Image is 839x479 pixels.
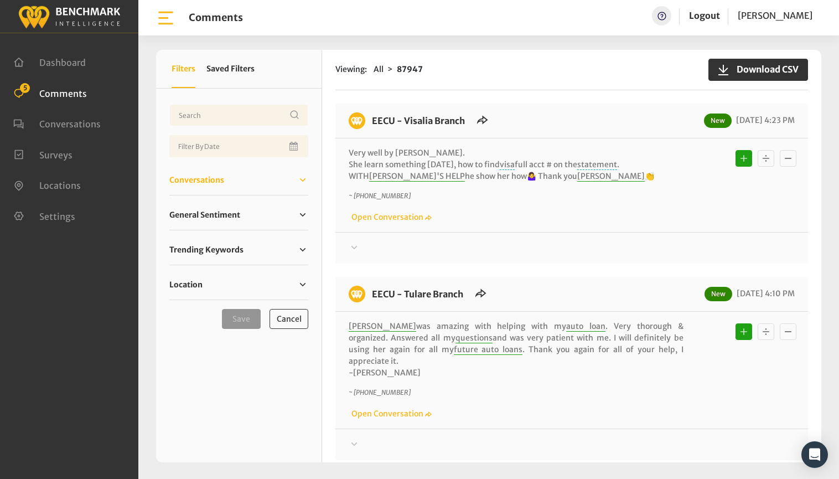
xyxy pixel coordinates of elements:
[801,441,828,468] div: Open Intercom Messenger
[349,112,365,129] img: benchmark
[733,115,795,125] span: [DATE] 4:23 PM
[20,83,30,93] span: 5
[13,56,86,67] a: Dashboard
[733,147,799,169] div: Basic example
[455,333,493,343] span: questions
[349,409,432,419] a: Open Conversation
[349,321,683,379] p: was amazing with helping with my . Very thorough & organized. Answered all my and was very patien...
[454,344,523,355] span: future auto loans
[169,174,224,186] span: Conversations
[39,180,81,191] span: Locations
[39,210,75,222] span: Settings
[397,64,423,74] strong: 87947
[708,59,808,81] button: Download CSV
[39,57,86,68] span: Dashboard
[738,10,812,21] span: [PERSON_NAME]
[705,287,732,301] span: New
[169,209,240,221] span: General Sentiment
[172,50,195,88] button: Filters
[704,114,732,128] span: New
[733,321,799,343] div: Basic example
[689,10,720,21] a: Logout
[169,276,308,293] a: Location
[372,289,463,300] a: EECU - Tulare Branch
[39,149,72,160] span: Surveys
[349,147,683,182] p: Very well by [PERSON_NAME]. She learn something [DATE], how to find full acct # on the . WITH he ...
[372,115,465,126] a: EECU - Visalia Branch
[335,64,367,75] span: Viewing:
[169,135,308,157] input: Date range input field
[169,172,308,188] a: Conversations
[13,87,87,98] a: Comments 5
[169,279,203,291] span: Location
[270,309,308,329] button: Cancel
[349,192,411,200] i: ~ [PHONE_NUMBER]
[39,87,87,99] span: Comments
[577,159,617,170] span: statement
[156,8,175,28] img: bar
[349,286,365,302] img: benchmark
[39,119,101,130] span: Conversations
[349,321,416,332] span: [PERSON_NAME]
[566,321,605,332] span: auto loan
[287,135,302,157] button: Open Calendar
[365,112,472,129] h6: EECU - Visalia Branch
[206,50,255,88] button: Saved Filters
[365,286,470,302] h6: EECU - Tulare Branch
[189,12,243,24] h1: Comments
[13,210,75,221] a: Settings
[349,212,432,222] a: Open Conversation
[13,148,72,159] a: Surveys
[500,159,515,170] span: visa
[169,241,308,258] a: Trending Keywords
[169,244,244,256] span: Trending Keywords
[169,207,308,223] a: General Sentiment
[374,64,384,74] span: All
[577,171,645,182] span: [PERSON_NAME]
[169,104,308,126] input: Username
[13,117,101,128] a: Conversations
[689,6,720,25] a: Logout
[13,179,81,190] a: Locations
[738,6,812,25] a: [PERSON_NAME]
[349,388,411,396] i: ~ [PHONE_NUMBER]
[369,171,465,182] span: [PERSON_NAME]'S HELP
[18,3,121,30] img: benchmark
[730,63,799,76] span: Download CSV
[734,289,795,298] span: [DATE] 4:10 PM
